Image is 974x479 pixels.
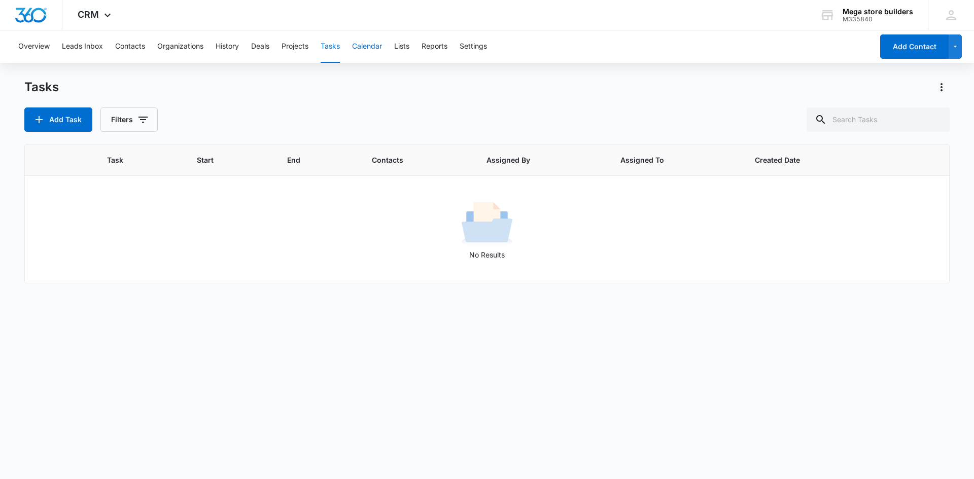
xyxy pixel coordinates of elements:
img: No Results [462,199,512,249]
button: Tasks [321,30,340,63]
button: Reports [422,30,447,63]
button: Leads Inbox [62,30,103,63]
input: Search Tasks [807,107,950,132]
span: End [287,155,333,165]
div: account name [843,8,913,16]
div: account id [843,16,913,23]
p: No Results [25,249,949,260]
button: Projects [282,30,308,63]
span: Assigned By [486,155,581,165]
span: Start [197,155,248,165]
button: Settings [460,30,487,63]
span: Task [107,155,158,165]
span: Created Date [755,155,852,165]
h1: Tasks [24,80,59,95]
button: Deals [251,30,269,63]
button: History [216,30,239,63]
button: Lists [394,30,409,63]
button: Actions [933,79,950,95]
span: CRM [78,9,99,20]
button: Add Task [24,107,92,132]
span: Contacts [372,155,447,165]
button: Overview [18,30,50,63]
button: Add Contact [880,34,949,59]
span: Assigned To [620,155,715,165]
button: Contacts [115,30,145,63]
button: Filters [100,107,158,132]
button: Organizations [157,30,203,63]
button: Calendar [352,30,382,63]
